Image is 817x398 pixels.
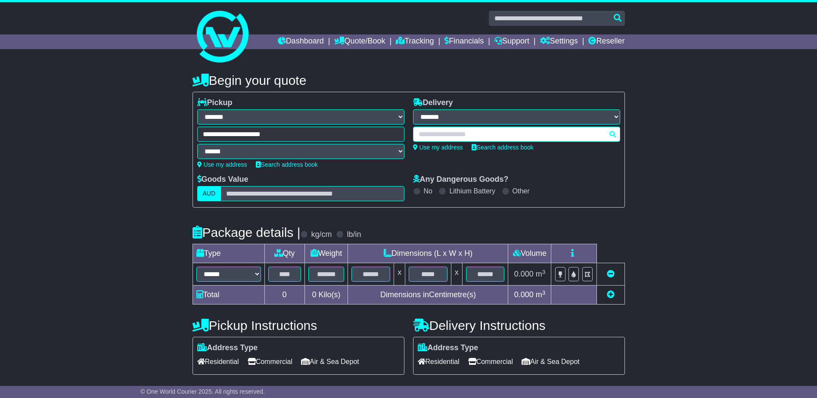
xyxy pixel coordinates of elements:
[451,263,462,286] td: x
[197,343,258,353] label: Address Type
[278,34,324,49] a: Dashboard
[193,73,625,87] h4: Begin your quote
[301,355,359,368] span: Air & Sea Depot
[197,161,247,168] a: Use my address
[540,34,578,49] a: Settings
[424,187,432,195] label: No
[197,355,239,368] span: Residential
[311,230,332,239] label: kg/cm
[304,244,348,263] td: Weight
[197,98,233,108] label: Pickup
[536,290,546,299] span: m
[542,289,546,296] sup: 3
[449,187,495,195] label: Lithium Battery
[264,286,304,305] td: 0
[536,270,546,278] span: m
[508,244,551,263] td: Volume
[413,175,509,184] label: Any Dangerous Goods?
[394,263,405,286] td: x
[264,244,304,263] td: Qty
[413,144,463,151] a: Use my address
[396,34,434,49] a: Tracking
[348,244,508,263] td: Dimensions (L x W x H)
[347,230,361,239] label: lb/in
[193,318,404,333] h4: Pickup Instructions
[472,144,534,151] a: Search address book
[494,34,529,49] a: Support
[588,34,624,49] a: Reseller
[444,34,484,49] a: Financials
[514,290,534,299] span: 0.000
[197,186,221,201] label: AUD
[197,175,249,184] label: Goods Value
[413,127,620,142] typeahead: Please provide city
[607,270,615,278] a: Remove this item
[418,355,460,368] span: Residential
[256,161,318,168] a: Search address book
[193,225,301,239] h4: Package details |
[334,34,385,49] a: Quote/Book
[193,286,264,305] td: Total
[522,355,580,368] span: Air & Sea Depot
[413,318,625,333] h4: Delivery Instructions
[348,286,508,305] td: Dimensions in Centimetre(s)
[514,270,534,278] span: 0.000
[140,388,265,395] span: © One World Courier 2025. All rights reserved.
[304,286,348,305] td: Kilo(s)
[248,355,292,368] span: Commercial
[513,187,530,195] label: Other
[193,244,264,263] td: Type
[413,98,453,108] label: Delivery
[418,343,478,353] label: Address Type
[468,355,513,368] span: Commercial
[542,269,546,275] sup: 3
[607,290,615,299] a: Add new item
[312,290,316,299] span: 0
